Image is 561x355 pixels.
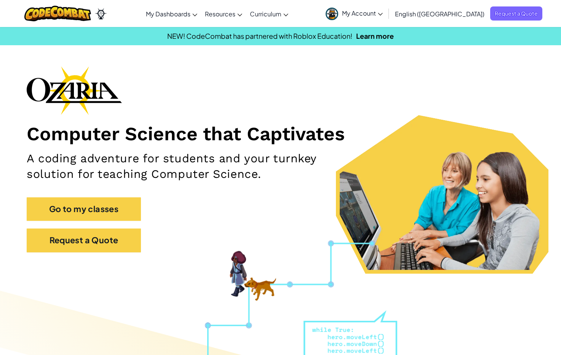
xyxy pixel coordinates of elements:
[490,6,542,21] a: Request a Quote
[27,122,534,145] h1: Computer Science that Captivates
[95,8,107,19] img: Ozaria
[356,32,394,40] a: Learn more
[250,10,281,18] span: Curriculum
[205,10,235,18] span: Resources
[326,8,338,20] img: avatar
[342,9,383,17] span: My Account
[246,3,292,24] a: Curriculum
[24,6,91,21] img: CodeCombat logo
[146,10,190,18] span: My Dashboards
[167,32,352,40] span: NEW! CodeCombat has partnered with Roblox Education!
[395,10,484,18] span: English ([GEOGRAPHIC_DATA])
[27,151,367,182] h2: A coding adventure for students and your turnkey solution for teaching Computer Science.
[142,3,201,24] a: My Dashboards
[27,197,141,221] a: Go to my classes
[27,66,122,115] img: Ozaria branding logo
[391,3,488,24] a: English ([GEOGRAPHIC_DATA])
[201,3,246,24] a: Resources
[322,2,387,25] a: My Account
[27,228,141,252] a: Request a Quote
